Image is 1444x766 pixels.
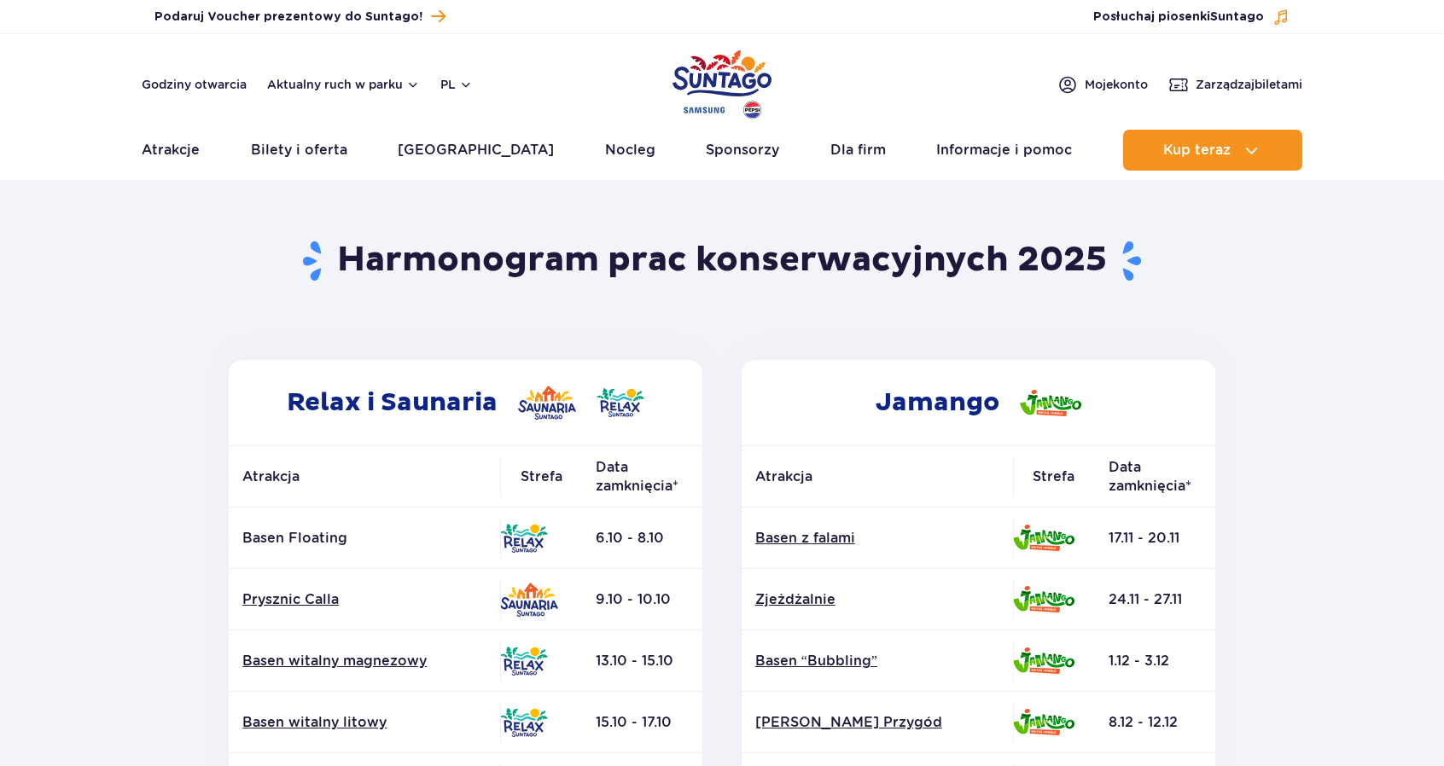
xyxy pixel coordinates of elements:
td: 1.12 - 3.12 [1095,630,1215,692]
img: Saunaria [500,583,558,617]
h2: Relax i Saunaria [229,360,702,445]
th: Data zamknięcia* [1095,446,1215,508]
a: Basen z falami [755,529,999,548]
td: 13.10 - 15.10 [582,630,702,692]
a: Podaruj Voucher prezentowy do Suntago! [154,5,445,28]
img: Saunaria [518,386,576,420]
td: 9.10 - 10.10 [582,569,702,630]
td: 24.11 - 27.11 [1095,569,1215,630]
span: Podaruj Voucher prezentowy do Suntago! [154,9,422,26]
img: Jamango [1013,709,1074,735]
td: 8.12 - 12.12 [1095,692,1215,753]
a: Informacje i pomoc [936,130,1072,171]
img: Relax [500,708,548,737]
a: Basen witalny litowy [242,713,486,732]
a: Godziny otwarcia [142,76,247,93]
p: Basen Floating [242,529,486,548]
a: Dla firm [830,130,886,171]
a: Basen “Bubbling” [755,652,999,670]
a: Atrakcje [142,130,200,171]
a: Prysznic Calla [242,590,486,609]
a: Zarządzajbiletami [1168,74,1302,95]
a: Sponsorzy [706,130,779,171]
th: Atrakcja [742,446,1013,508]
img: Relax [500,524,548,553]
img: Jamango [1020,390,1081,416]
a: [GEOGRAPHIC_DATA] [398,130,554,171]
a: Park of Poland [673,43,771,121]
span: Zarządzaj biletami [1196,76,1302,93]
th: Strefa [500,446,582,508]
button: Aktualny ruch w parku [267,78,420,91]
h2: Jamango [742,360,1215,445]
span: Posłuchaj piosenki [1093,9,1264,26]
button: pl [440,76,473,93]
a: Basen witalny magnezowy [242,652,486,670]
span: Moje konto [1085,76,1148,93]
td: 15.10 - 17.10 [582,692,702,753]
img: Relax [500,647,548,676]
img: Relax [597,388,644,417]
a: Zjeżdżalnie [755,590,999,609]
img: Jamango [1013,647,1074,674]
th: Strefa [1013,446,1095,508]
h1: Harmonogram prac konserwacyjnych 2025 [223,239,1222,283]
img: Jamango [1013,586,1074,612]
span: Kup teraz [1163,142,1231,158]
button: Kup teraz [1123,130,1302,171]
td: 6.10 - 8.10 [582,508,702,569]
a: Bilety i oferta [251,130,347,171]
span: Suntago [1210,11,1264,23]
a: Mojekonto [1057,74,1148,95]
a: Nocleg [605,130,655,171]
a: [PERSON_NAME] Przygód [755,713,999,732]
th: Atrakcja [229,446,500,508]
td: 17.11 - 20.11 [1095,508,1215,569]
img: Jamango [1013,525,1074,551]
th: Data zamknięcia* [582,446,702,508]
button: Posłuchaj piosenkiSuntago [1093,9,1290,26]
